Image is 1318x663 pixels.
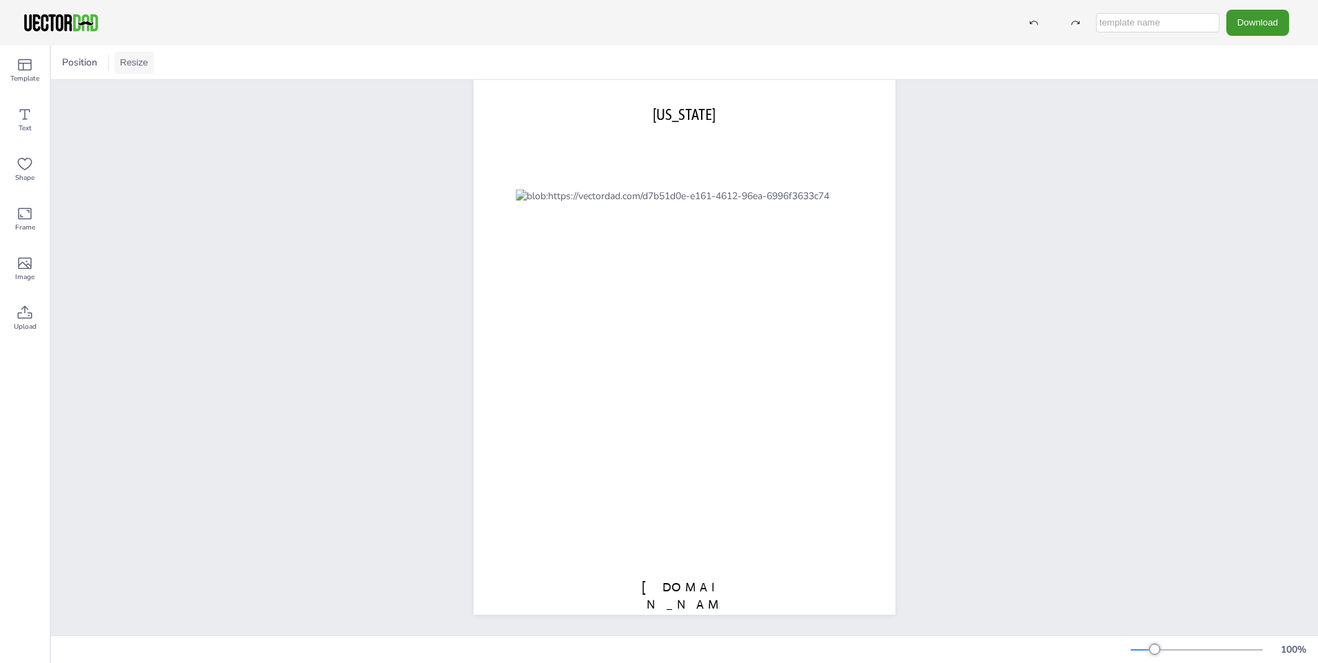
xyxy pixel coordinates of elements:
[59,56,100,69] span: Position
[10,73,39,84] span: Template
[1226,10,1289,35] button: Download
[1277,643,1310,656] div: 100 %
[642,580,727,629] span: [DOMAIN_NAME]
[15,222,35,233] span: Frame
[1096,13,1219,32] input: template name
[15,172,34,183] span: Shape
[14,321,37,332] span: Upload
[653,105,716,123] span: [US_STATE]
[114,52,154,74] button: Resize
[15,272,34,283] span: Image
[22,12,100,33] img: VectorDad-1.png
[19,123,32,134] span: Text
